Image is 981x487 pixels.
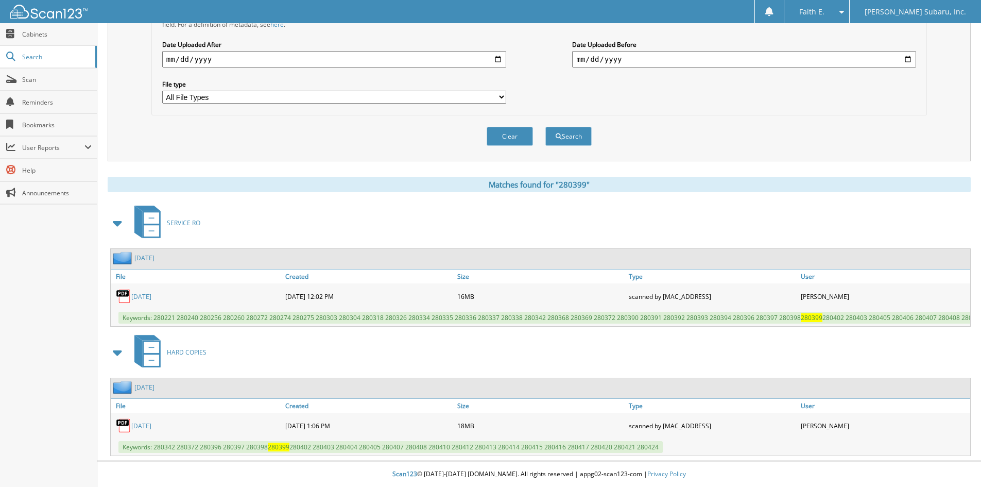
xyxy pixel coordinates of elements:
[128,203,200,243] a: SERVICE RO
[626,270,798,283] a: Type
[134,383,154,392] a: [DATE]
[128,332,206,373] a: HARD COPIES
[626,399,798,413] a: Type
[798,286,970,307] div: [PERSON_NAME]
[97,462,981,487] div: © [DATE]-[DATE] [DOMAIN_NAME]. All rights reserved | appg02-scan123-com |
[283,415,455,436] div: [DATE] 1:06 PM
[647,469,686,478] a: Privacy Policy
[283,270,455,283] a: Created
[572,40,916,49] label: Date Uploaded Before
[162,51,506,68] input: start
[134,254,154,262] a: [DATE]
[572,51,916,68] input: end
[283,399,455,413] a: Created
[801,313,822,322] span: 280399
[798,415,970,436] div: [PERSON_NAME]
[22,98,92,107] span: Reminders
[545,127,592,146] button: Search
[626,415,798,436] div: scanned by [MAC_ADDRESS]
[268,443,289,451] span: 280399
[22,53,90,61] span: Search
[22,75,92,84] span: Scan
[22,189,92,197] span: Announcements
[116,418,131,433] img: PDF.png
[108,177,971,192] div: Matches found for "280399"
[22,121,92,129] span: Bookmarks
[22,166,92,175] span: Help
[392,469,417,478] span: Scan123
[455,399,627,413] a: Size
[455,415,627,436] div: 18MB
[167,219,200,227] span: SERVICE RO
[455,286,627,307] div: 16MB
[22,143,84,152] span: User Reports
[798,399,970,413] a: User
[626,286,798,307] div: scanned by [MAC_ADDRESS]
[111,399,283,413] a: File
[798,270,970,283] a: User
[131,292,151,301] a: [DATE]
[167,348,206,357] span: HARD COPIES
[22,30,92,39] span: Cabinets
[487,127,533,146] button: Clear
[283,286,455,307] div: [DATE] 12:02 PM
[799,9,824,15] span: Faith E.
[162,40,506,49] label: Date Uploaded After
[865,9,966,15] span: [PERSON_NAME] Subaru, Inc.
[113,381,134,394] img: folder2.png
[116,289,131,304] img: PDF.png
[162,80,506,89] label: File type
[118,441,663,453] span: Keywords: 280342 280372 280396 280397 280398 280402 280403 280404 280405 280407 280408 280410 280...
[131,422,151,430] a: [DATE]
[10,5,88,19] img: scan123-logo-white.svg
[111,270,283,283] a: File
[455,270,627,283] a: Size
[270,20,284,29] a: here
[113,251,134,264] img: folder2.png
